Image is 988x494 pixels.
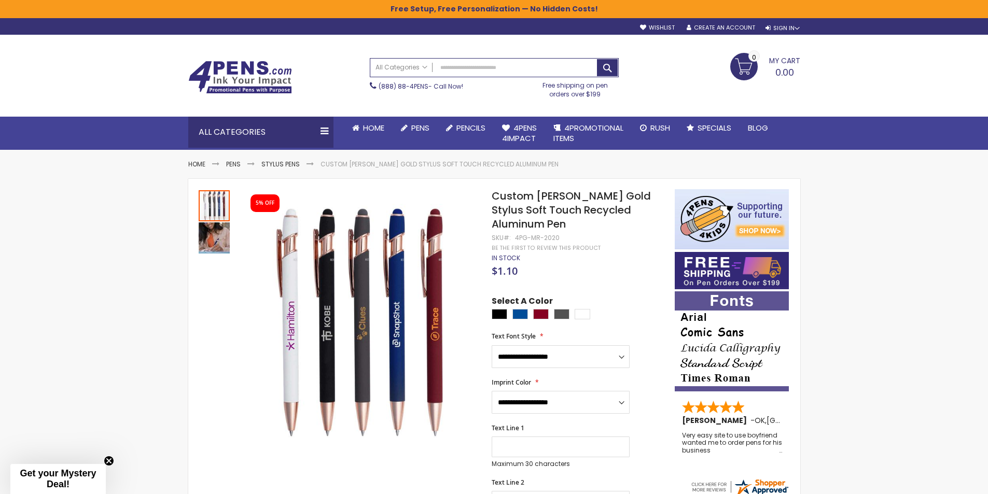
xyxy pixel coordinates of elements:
[492,264,518,278] span: $1.10
[532,77,619,98] div: Free shipping on pen orders over $199
[640,24,675,32] a: Wishlist
[188,61,292,94] img: 4Pens Custom Pens and Promotional Products
[10,464,106,494] div: Get your Mystery Deal!Close teaser
[20,468,96,489] span: Get your Mystery Deal!
[379,82,428,91] a: (888) 88-4PENS
[199,221,230,253] div: Custom Lexi Rose Gold Stylus Soft Touch Recycled Aluminum Pen
[512,309,528,319] div: Dark Blue
[104,456,114,466] button: Close teaser
[533,309,549,319] div: Burgundy
[730,53,800,79] a: 0.00 0
[492,332,536,341] span: Text Font Style
[492,378,531,387] span: Imprint Color
[456,122,485,133] span: Pencils
[492,309,507,319] div: Black
[199,189,231,221] div: Custom Lexi Rose Gold Stylus Soft Touch Recycled Aluminum Pen
[545,117,632,150] a: 4PROMOTIONALITEMS
[411,122,429,133] span: Pens
[553,122,623,144] span: 4PROMOTIONAL ITEMS
[393,117,438,139] a: Pens
[494,117,545,150] a: 4Pens4impact
[492,189,651,231] span: Custom [PERSON_NAME] Gold Stylus Soft Touch Recycled Aluminum Pen
[748,122,768,133] span: Blog
[438,117,494,139] a: Pencils
[363,122,384,133] span: Home
[750,415,843,426] span: - ,
[188,117,333,148] div: All Categories
[678,117,740,139] a: Specials
[575,309,590,319] div: White
[752,52,756,62] span: 0
[687,24,755,32] a: Create an Account
[241,204,478,441] img: Custom Lexi Rose Gold Stylus Soft Touch Recycled Aluminum Pen
[515,234,560,242] div: 4PG-MR-2020
[261,160,300,168] a: Stylus Pens
[766,24,800,32] div: Sign In
[379,82,463,91] span: - Call Now!
[698,122,731,133] span: Specials
[370,59,433,76] a: All Categories
[256,200,274,207] div: 5% OFF
[321,160,559,168] li: Custom [PERSON_NAME] Gold Stylus Soft Touch Recycled Aluminum Pen
[492,244,601,252] a: Be the first to review this product
[492,424,524,432] span: Text Line 1
[492,254,520,262] div: Availability
[344,117,393,139] a: Home
[554,309,569,319] div: Gunmetal
[502,122,537,144] span: 4Pens 4impact
[492,253,520,262] span: In stock
[682,432,783,454] div: Very easy site to use boyfriend wanted me to order pens for his business
[226,160,241,168] a: Pens
[492,295,553,309] span: Select A Color
[675,291,789,391] img: font-personalization-examples
[492,478,524,487] span: Text Line 2
[375,63,427,72] span: All Categories
[492,460,630,468] p: Maximum 30 characters
[740,117,776,139] a: Blog
[902,466,988,494] iframe: Google Customer Reviews
[755,415,765,426] span: OK
[188,160,205,168] a: Home
[675,252,789,289] img: Free shipping on orders over $199
[650,122,670,133] span: Rush
[767,415,843,426] span: [GEOGRAPHIC_DATA]
[632,117,678,139] a: Rush
[775,66,794,79] span: 0.00
[682,415,750,426] span: [PERSON_NAME]
[675,189,789,249] img: 4pens 4 kids
[492,233,511,242] strong: SKU
[199,222,230,253] img: Custom Lexi Rose Gold Stylus Soft Touch Recycled Aluminum Pen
